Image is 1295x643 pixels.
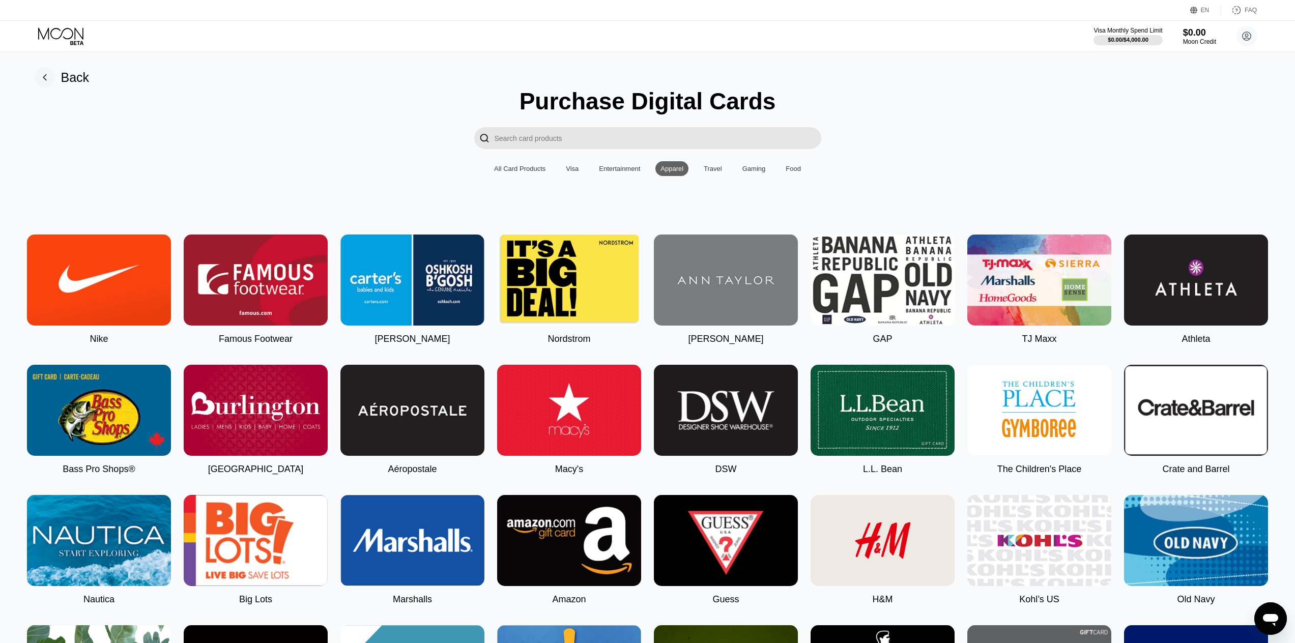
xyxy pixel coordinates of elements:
[555,464,583,475] div: Macy's
[1177,594,1215,605] div: Old Navy
[63,464,135,475] div: Bass Pro Shops®
[1108,37,1148,43] div: $0.00 / $4,000.00
[479,132,490,144] div: 
[208,464,303,475] div: [GEOGRAPHIC_DATA]
[704,165,722,172] div: Travel
[1183,27,1216,38] div: $0.00
[863,464,902,475] div: L.L. Bean
[1245,7,1257,14] div: FAQ
[489,161,551,176] div: All Card Products
[1022,334,1056,344] div: TJ Maxx
[594,161,645,176] div: Entertainment
[715,464,737,475] div: DSW
[393,594,432,605] div: Marshalls
[375,334,450,344] div: [PERSON_NAME]
[1190,5,1221,15] div: EN
[388,464,437,475] div: Aéropostale
[83,594,114,605] div: Nautica
[742,165,766,172] div: Gaming
[873,594,893,605] div: H&M
[1183,27,1216,45] div: $0.00Moon Credit
[1183,38,1216,45] div: Moon Credit
[495,127,821,149] input: Search card products
[1221,5,1257,15] div: FAQ
[699,161,727,176] div: Travel
[781,161,806,176] div: Food
[474,127,495,149] div: 
[239,594,272,605] div: Big Lots
[90,334,108,344] div: Nike
[1254,602,1287,635] iframe: Tombol untuk meluncurkan jendela pesan
[61,70,90,85] div: Back
[1182,334,1210,344] div: Athleta
[1093,27,1162,34] div: Visa Monthly Spend Limit
[566,165,579,172] div: Visa
[1162,464,1229,475] div: Crate and Barrel
[660,165,683,172] div: Apparel
[1019,594,1059,605] div: Kohl’s US
[599,165,640,172] div: Entertainment
[997,464,1082,475] div: The Children's Place
[561,161,584,176] div: Visa
[1201,7,1210,14] div: EN
[712,594,739,605] div: Guess
[520,87,776,115] div: Purchase Digital Cards
[35,67,90,87] div: Back
[552,594,586,605] div: Amazon
[548,334,590,344] div: Nordstrom
[688,334,763,344] div: [PERSON_NAME]
[1093,27,1162,45] div: Visa Monthly Spend Limit$0.00/$4,000.00
[786,165,801,172] div: Food
[655,161,688,176] div: Apparel
[219,334,293,344] div: Famous Footwear
[494,165,545,172] div: All Card Products
[873,334,892,344] div: GAP
[737,161,771,176] div: Gaming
